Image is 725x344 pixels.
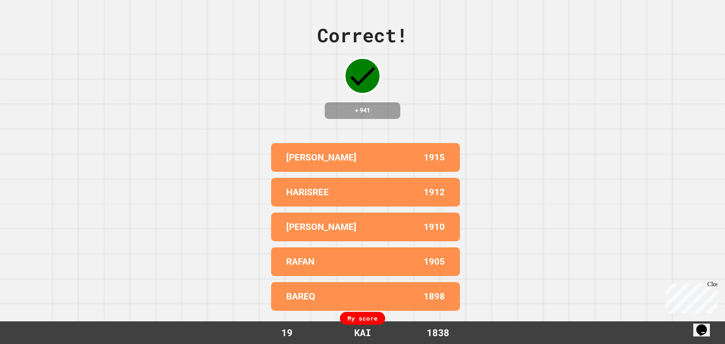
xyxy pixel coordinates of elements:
div: Correct! [317,21,408,49]
p: BAREQ [286,290,315,303]
p: [PERSON_NAME] [286,220,356,234]
p: 1912 [424,185,445,199]
h4: + 941 [332,106,393,115]
div: Chat with us now!Close [3,3,52,48]
div: 19 [259,325,315,340]
p: [PERSON_NAME] [286,151,356,164]
p: 1910 [424,220,445,234]
p: HARISREE [286,185,329,199]
p: 1905 [424,255,445,268]
p: 1898 [424,290,445,303]
div: 1838 [410,325,466,340]
div: KAI [347,325,379,340]
iframe: chat widget [662,281,717,313]
div: My score [340,312,385,325]
p: RAFAN [286,255,315,268]
iframe: chat widget [693,314,717,336]
p: 1915 [424,151,445,164]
